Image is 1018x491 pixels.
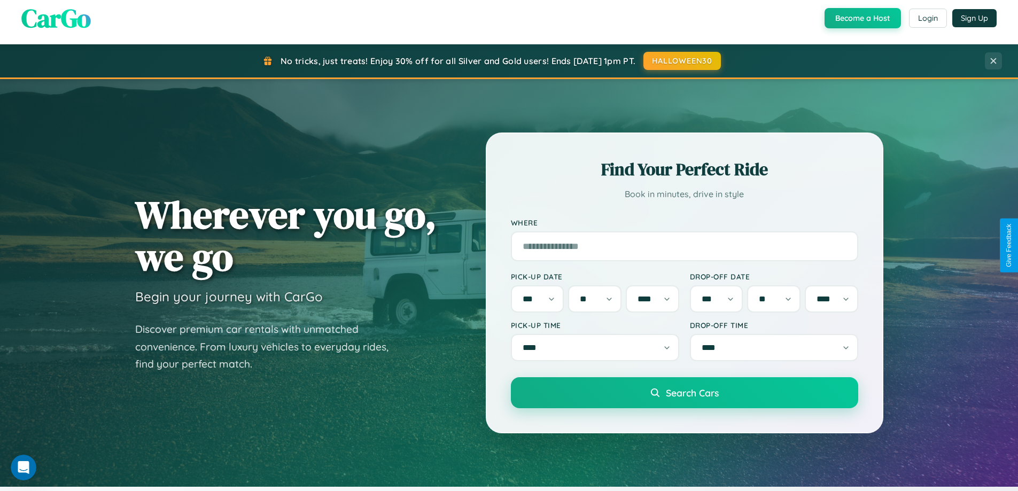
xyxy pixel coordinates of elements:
button: HALLOWEEN30 [643,52,721,70]
label: Drop-off Date [690,272,858,281]
h1: Wherever you go, we go [135,193,437,278]
button: Login [909,9,947,28]
h3: Begin your journey with CarGo [135,289,323,305]
p: Discover premium car rentals with unmatched convenience. From luxury vehicles to everyday rides, ... [135,321,402,373]
span: No tricks, just treats! Enjoy 30% off for all Silver and Gold users! Ends [DATE] 1pm PT. [281,56,635,66]
span: CarGo [21,1,91,36]
p: Book in minutes, drive in style [511,186,858,202]
label: Where [511,218,858,227]
label: Drop-off Time [690,321,858,330]
label: Pick-up Date [511,272,679,281]
div: Give Feedback [1005,224,1013,267]
button: Become a Host [825,8,901,28]
span: Search Cars [666,387,719,399]
iframe: Intercom live chat [11,455,36,480]
h2: Find Your Perfect Ride [511,158,858,181]
label: Pick-up Time [511,321,679,330]
button: Search Cars [511,377,858,408]
button: Sign Up [952,9,997,27]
